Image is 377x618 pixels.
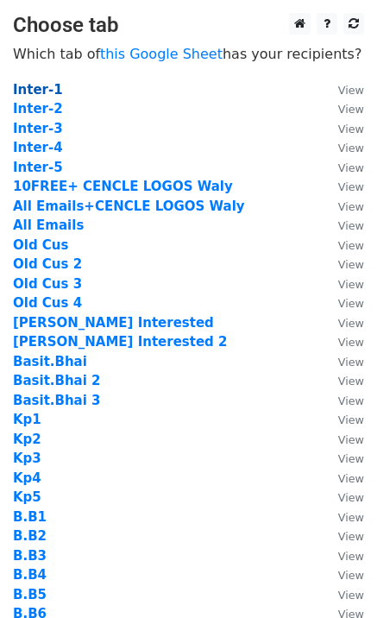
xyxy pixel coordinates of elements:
a: [PERSON_NAME] Interested [13,315,214,331]
small: View [338,356,364,369]
a: View [321,121,364,136]
a: this Google Sheet [100,46,223,62]
a: Kp5 [13,489,41,505]
a: View [321,528,364,544]
small: View [338,239,364,252]
a: View [321,315,364,331]
a: Kp4 [13,470,41,486]
a: View [321,509,364,525]
a: View [321,237,364,253]
a: B.B4 [13,567,47,583]
a: Basit.Bhai 2 [13,373,101,388]
a: Inter-5 [13,160,63,175]
a: View [321,101,364,117]
small: View [338,452,364,465]
a: View [321,140,364,155]
small: View [338,161,364,174]
a: View [321,354,364,369]
a: Inter-2 [13,101,63,117]
a: Inter-3 [13,121,63,136]
small: View [338,394,364,407]
p: Which tab of has your recipients? [13,45,364,63]
small: View [338,297,364,310]
small: View [338,530,364,543]
a: B.B2 [13,528,47,544]
a: View [321,470,364,486]
a: View [321,256,364,272]
a: View [321,160,364,175]
small: View [338,433,364,446]
a: [PERSON_NAME] Interested 2 [13,334,228,350]
small: View [338,472,364,485]
small: View [338,336,364,349]
a: View [321,412,364,427]
a: View [321,373,364,388]
a: Old Cus [13,237,68,253]
small: View [338,278,364,291]
iframe: Chat Widget [291,535,377,618]
a: Kp3 [13,451,41,466]
a: View [321,82,364,98]
a: Inter-4 [13,140,63,155]
small: View [338,491,364,504]
a: View [321,334,364,350]
a: View [321,295,364,311]
a: View [321,393,364,408]
a: Kp1 [13,412,41,427]
small: View [338,317,364,330]
a: Basit.Bhai [13,354,87,369]
small: View [338,375,364,388]
a: View [321,199,364,214]
a: View [321,276,364,292]
small: View [338,219,364,232]
a: Basit.Bhai 3 [13,393,101,408]
a: All Emails+CENCLE LOGOS Waly [13,199,245,214]
small: View [338,258,364,271]
small: View [338,200,364,213]
a: Old Cus 4 [13,295,82,311]
a: All Emails [13,218,84,233]
small: View [338,511,364,524]
a: View [321,489,364,505]
strong: 10FREE+ CENCLE LOGOS Waly [13,179,233,194]
a: Old Cus 2 [13,256,82,272]
a: Inter-1 [13,82,63,98]
small: View [338,180,364,193]
a: B.B3 [13,548,47,564]
small: View [338,123,364,136]
small: View [338,84,364,97]
small: View [338,103,364,116]
small: View [338,413,364,426]
small: View [338,142,364,154]
a: B.B1 [13,509,47,525]
a: View [321,432,364,447]
a: Kp2 [13,432,41,447]
h3: Choose tab [13,13,364,38]
a: View [321,218,364,233]
a: B.B5 [13,587,47,602]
